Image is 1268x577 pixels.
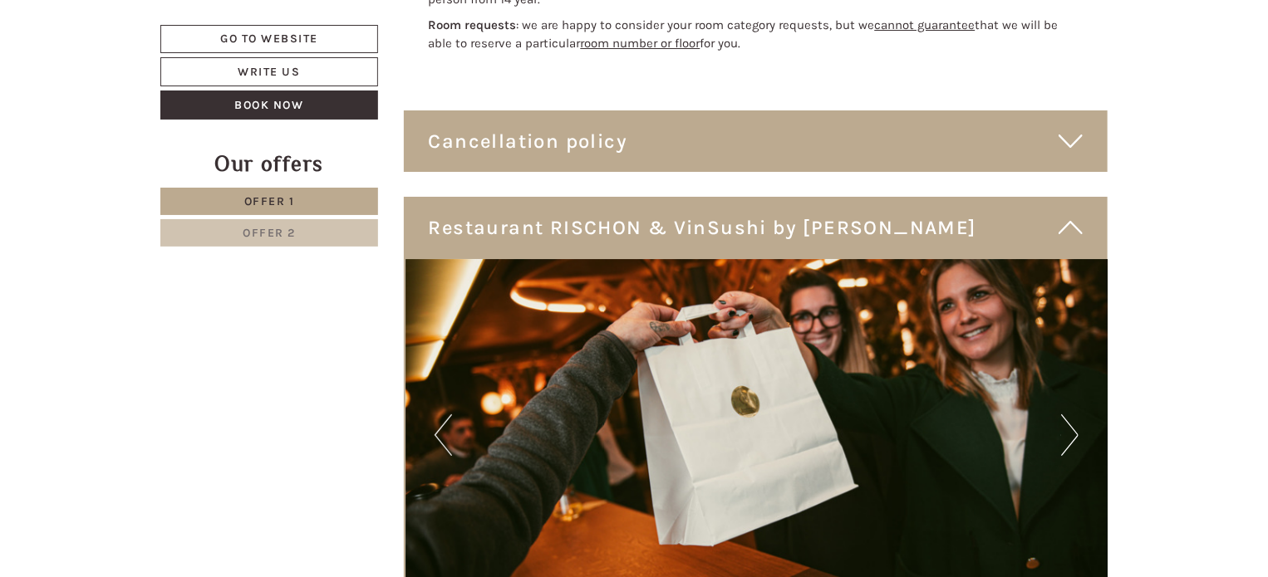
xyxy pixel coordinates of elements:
[160,90,378,120] a: Book now
[297,12,356,41] div: [DATE]
[12,45,201,95] div: Hello, how can we help you?
[429,17,517,32] strong: Room requests
[404,197,1108,258] div: Restaurant RISCHON & VinSushi by [PERSON_NAME]
[160,149,378,179] div: Our offers
[875,17,976,32] u: cannot guarantee
[160,25,378,53] a: Go to website
[435,414,452,456] button: Previous
[25,81,193,92] small: 11:26
[566,438,653,467] button: Send
[243,226,296,240] span: Offer 2
[1061,414,1079,456] button: Next
[429,17,1084,52] p: : we are happy to consider your room category requests, but we that we will be able to reserve a ...
[160,57,378,86] a: Write us
[244,194,295,208] span: Offer 1
[404,110,1108,172] div: Cancellation policy
[25,48,193,61] div: Hotel B&B Feldmessner
[581,36,700,51] u: room number or floor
